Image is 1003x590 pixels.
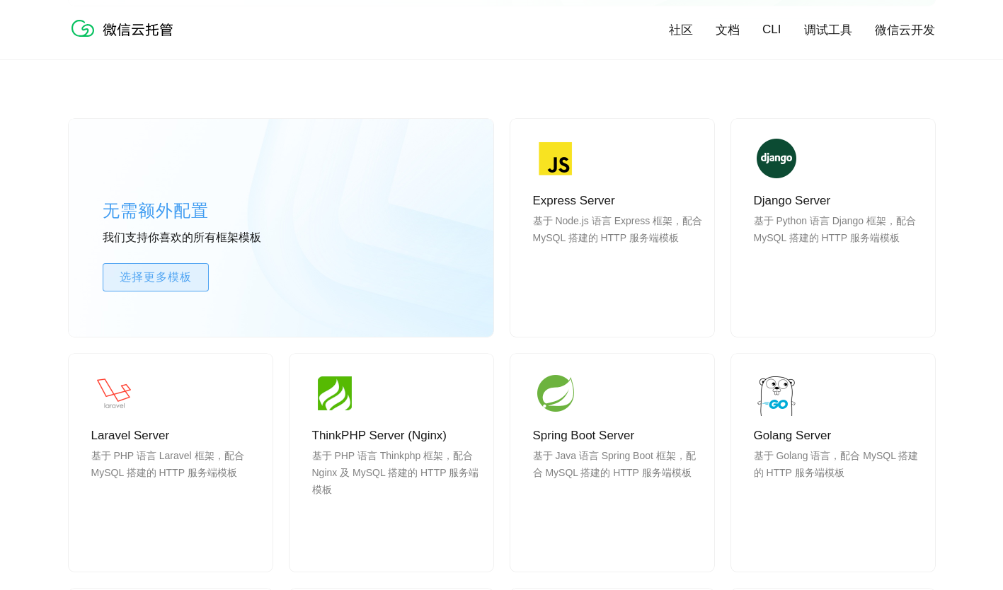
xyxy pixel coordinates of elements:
p: 基于 Java 语言 Spring Boot 框架，配合 MySQL 搭建的 HTTP 服务端模板 [533,447,703,515]
p: 基于 PHP 语言 Thinkphp 框架，配合 Nginx 及 MySQL 搭建的 HTTP 服务端模板 [312,447,482,515]
p: 无需额外配置 [103,197,315,225]
a: 社区 [669,22,693,38]
p: Golang Server [754,427,924,444]
p: 基于 Golang 语言，配合 MySQL 搭建的 HTTP 服务端模板 [754,447,924,515]
p: 基于 Python 语言 Django 框架，配合 MySQL 搭建的 HTTP 服务端模板 [754,212,924,280]
p: Spring Boot Server [533,427,703,444]
a: CLI [762,23,781,37]
p: Django Server [754,192,924,209]
p: Express Server [533,192,703,209]
a: 文档 [716,22,740,38]
img: 微信云托管 [69,14,182,42]
span: 选择更多模板 [103,269,208,286]
p: 基于 PHP 语言 Laravel 框架，配合 MySQL 搭建的 HTTP 服务端模板 [91,447,261,515]
a: 微信云托管 [69,33,182,45]
a: 微信云开发 [875,22,935,38]
p: ThinkPHP Server (Nginx) [312,427,482,444]
p: 我们支持你喜欢的所有框架模板 [103,231,315,246]
p: 基于 Node.js 语言 Express 框架，配合 MySQL 搭建的 HTTP 服务端模板 [533,212,703,280]
a: 调试工具 [804,22,852,38]
p: Laravel Server [91,427,261,444]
